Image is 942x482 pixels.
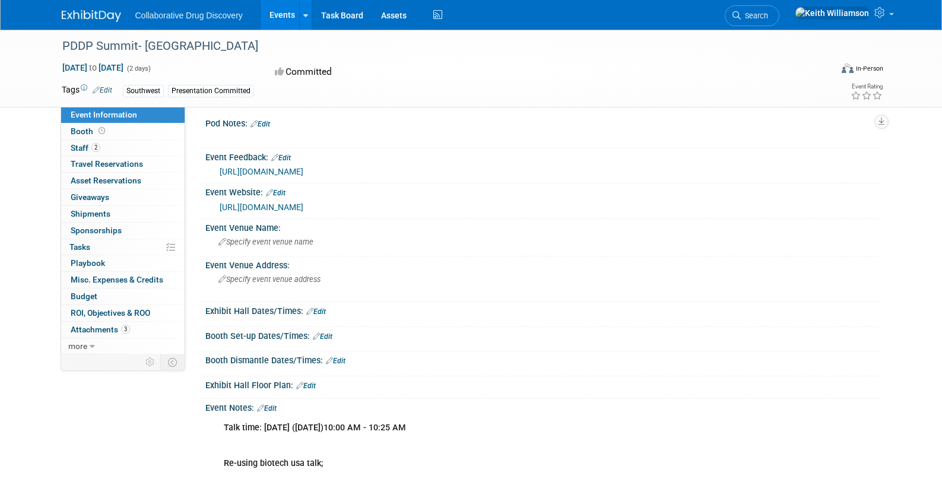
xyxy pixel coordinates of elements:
[205,351,881,367] div: Booth Dismantle Dates/Times:
[61,173,185,189] a: Asset Reservations
[271,62,534,83] div: Committed
[71,126,107,136] span: Booth
[306,307,326,316] a: Edit
[741,11,768,20] span: Search
[62,84,112,97] td: Tags
[62,62,124,73] span: [DATE] [DATE]
[71,209,110,218] span: Shipments
[87,63,99,72] span: to
[795,7,870,20] img: Keith Williamson
[62,10,121,22] img: ExhibitDay
[218,237,313,246] span: Specify event venue name
[121,325,130,334] span: 3
[140,354,161,370] td: Personalize Event Tab Strip
[93,86,112,94] a: Edit
[205,376,881,392] div: Exhibit Hall Floor Plan:
[123,85,164,97] div: Southwest
[205,183,881,199] div: Event Website:
[71,143,100,153] span: Staff
[250,120,270,128] a: Edit
[71,226,122,235] span: Sponsorships
[266,189,286,197] a: Edit
[58,36,814,57] div: PDDP Summit- [GEOGRAPHIC_DATA]
[61,140,185,156] a: Staff2
[855,64,883,73] div: In-Person
[61,206,185,222] a: Shipments
[168,85,254,97] div: Presentation Committed
[61,239,185,255] a: Tasks
[61,189,185,205] a: Giveaways
[224,458,323,468] b: Re-using biotech usa talk;
[96,126,107,135] span: Booth not reserved yet
[725,5,779,26] a: Search
[224,423,406,433] b: Talk time: [DATE] ([DATE])10:00 AM - 10:25 AM
[271,154,291,162] a: Edit
[762,62,884,80] div: Event Format
[160,354,185,370] td: Toggle Event Tabs
[61,288,185,305] a: Budget
[326,357,345,365] a: Edit
[257,404,277,413] a: Edit
[61,123,185,139] a: Booth
[851,84,883,90] div: Event Rating
[61,272,185,288] a: Misc. Expenses & Credits
[135,11,243,20] span: Collaborative Drug Discovery
[218,275,321,284] span: Specify event venue address
[61,107,185,123] a: Event Information
[71,159,143,169] span: Travel Reservations
[71,291,97,301] span: Budget
[61,322,185,338] a: Attachments3
[71,308,150,318] span: ROI, Objectives & ROO
[205,327,881,343] div: Booth Set-up Dates/Times:
[313,332,332,341] a: Edit
[71,176,141,185] span: Asset Reservations
[205,115,881,130] div: Pod Notes:
[220,202,303,212] a: [URL][DOMAIN_NAME]
[71,192,109,202] span: Giveaways
[205,219,881,234] div: Event Venue Name:
[126,65,151,72] span: (2 days)
[205,302,881,318] div: Exhibit Hall Dates/Times:
[61,223,185,239] a: Sponsorships
[205,256,881,271] div: Event Venue Address:
[68,341,87,351] span: more
[91,143,100,152] span: 2
[71,258,105,268] span: Playbook
[61,156,185,172] a: Travel Reservations
[71,275,163,284] span: Misc. Expenses & Credits
[71,325,130,334] span: Attachments
[205,148,881,164] div: Event Feedback:
[296,382,316,390] a: Edit
[205,399,881,414] div: Event Notes:
[61,255,185,271] a: Playbook
[69,242,90,252] span: Tasks
[842,64,854,73] img: Format-Inperson.png
[220,167,303,176] a: [URL][DOMAIN_NAME]
[61,338,185,354] a: more
[71,110,137,119] span: Event Information
[61,305,185,321] a: ROI, Objectives & ROO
